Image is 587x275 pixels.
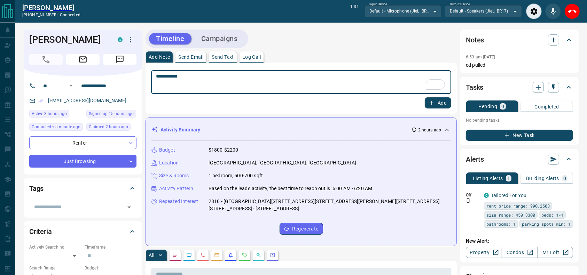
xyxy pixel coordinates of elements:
span: bathrooms: 1 [486,220,516,227]
p: 1 bedroom, 500-700 sqft [209,172,263,179]
p: Budget [159,146,175,154]
p: All [149,253,154,258]
p: Search Range: [29,265,81,271]
button: Open [67,82,75,90]
p: Off [466,192,480,198]
svg: Emails [214,252,220,258]
p: Based on the lead's activity, the best time to reach out is: 6:00 AM - 6:20 AM [209,185,372,192]
span: size range: 450,3300 [486,211,535,218]
button: Timeline [149,33,191,45]
svg: Listing Alerts [228,252,234,258]
span: Message [103,54,136,65]
h2: Tags [29,183,44,194]
p: Building Alerts [526,176,559,181]
div: Alerts [466,151,573,168]
div: Tags [29,180,136,197]
p: 6:53 am [DATE] [466,55,495,59]
p: Timeframe: [85,244,136,250]
div: condos.ca [484,193,489,198]
div: Tue Aug 12 2025 [29,123,83,133]
p: Activity Summary [161,126,200,134]
span: Active 3 hours ago [32,110,67,117]
p: Size & Rooms [159,172,189,179]
svg: Calls [200,252,206,258]
textarea: To enrich screen reader interactions, please activate Accessibility in Grammarly extension settings [156,73,446,91]
button: New Task [466,130,573,141]
div: End Call [564,3,580,19]
svg: Notes [172,252,178,258]
h2: Tasks [466,82,483,93]
h2: Notes [466,34,484,46]
p: Completed [534,104,559,109]
div: Default - Speakers (JieLi BR17) [445,5,522,17]
button: Regenerate [280,223,323,235]
p: Send Text [212,55,234,59]
p: 1:31 [350,3,359,19]
h2: Alerts [466,154,484,165]
span: Contacted < a minute ago [32,123,80,130]
span: connected [60,13,80,17]
svg: Email Verified [38,98,43,103]
a: Condos [502,247,538,258]
p: Log Call [242,55,261,59]
a: [EMAIL_ADDRESS][DOMAIN_NAME] [48,98,127,103]
div: Activity Summary2 hours ago [151,123,451,136]
button: Open [124,202,134,212]
h1: [PERSON_NAME] [29,34,107,45]
p: Send Email [178,55,203,59]
p: Repeated Interest [159,198,198,205]
div: Tasks [466,79,573,96]
div: Just Browsing [29,155,136,168]
label: Output Device [450,2,470,7]
div: Mute [545,3,561,19]
p: Listing Alerts [473,176,503,181]
div: Default - Microphone (JieLi BR17) [365,5,441,17]
p: Actively Searching: [29,244,81,250]
span: parking spots min: 1 [522,220,571,227]
label: Input Device [369,2,387,7]
p: Activity Pattern [159,185,193,192]
button: Campaigns [194,33,245,45]
h2: Criteria [29,226,52,237]
div: Tue Aug 12 2025 [86,123,136,133]
p: Budget: [85,265,136,271]
span: Claimed 2 hours ago [89,123,128,130]
div: condos.ca [118,37,123,42]
span: rent price range: 990,2508 [486,202,550,209]
svg: Lead Browsing Activity [186,252,192,258]
a: Tailored For You [491,193,526,198]
span: Signed up 15 hours ago [89,110,134,117]
a: [PERSON_NAME] [22,3,80,12]
p: 1 [507,176,510,181]
p: No pending tasks [466,115,573,126]
svg: Agent Actions [270,252,275,258]
p: 0 [563,176,566,181]
p: [PHONE_NUMBER] - [22,12,80,18]
p: Pending [479,104,498,109]
div: Audio Settings [526,3,542,19]
p: $1800-$2200 [209,146,238,154]
p: Location [159,159,179,167]
div: Notes [466,32,573,48]
p: 2 hours ago [418,127,441,133]
span: Email [66,54,100,65]
svg: Push Notification Only [466,198,471,203]
p: 0 [501,104,504,109]
span: Call [29,54,63,65]
div: Tue Aug 12 2025 [29,110,83,120]
span: beds: 1-1 [541,211,563,218]
div: Criteria [29,223,136,240]
div: Mon Aug 11 2025 [86,110,136,120]
p: Add Note [149,55,170,59]
svg: Opportunities [256,252,261,258]
a: Property [466,247,502,258]
div: Renter [29,136,136,149]
button: Add [425,97,451,108]
p: [GEOGRAPHIC_DATA], [GEOGRAPHIC_DATA], [GEOGRAPHIC_DATA] [209,159,356,167]
svg: Requests [242,252,248,258]
a: Mr.Loft [537,247,573,258]
p: cd pulled [466,62,573,69]
p: 2810 - [GEOGRAPHIC_DATA][STREET_ADDRESS][STREET_ADDRESS][PERSON_NAME][STREET_ADDRESS][STREET_ADDR... [209,198,451,212]
p: New Alert: [466,237,573,245]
